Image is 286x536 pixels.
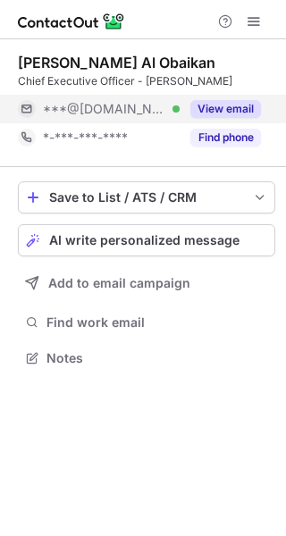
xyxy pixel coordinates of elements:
[49,190,244,205] div: Save to List / ATS / CRM
[46,350,268,366] span: Notes
[18,310,275,335] button: Find work email
[18,73,275,89] div: Chief Executive Officer - [PERSON_NAME]
[18,181,275,214] button: save-profile-one-click
[18,11,125,32] img: ContactOut v5.3.10
[49,233,240,247] span: AI write personalized message
[46,314,268,331] span: Find work email
[18,267,275,299] button: Add to email campaign
[18,224,275,256] button: AI write personalized message
[190,100,261,118] button: Reveal Button
[18,346,275,371] button: Notes
[48,276,190,290] span: Add to email campaign
[18,54,215,71] div: [PERSON_NAME] Al Obaikan
[43,101,166,117] span: ***@[DOMAIN_NAME]
[190,129,261,147] button: Reveal Button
